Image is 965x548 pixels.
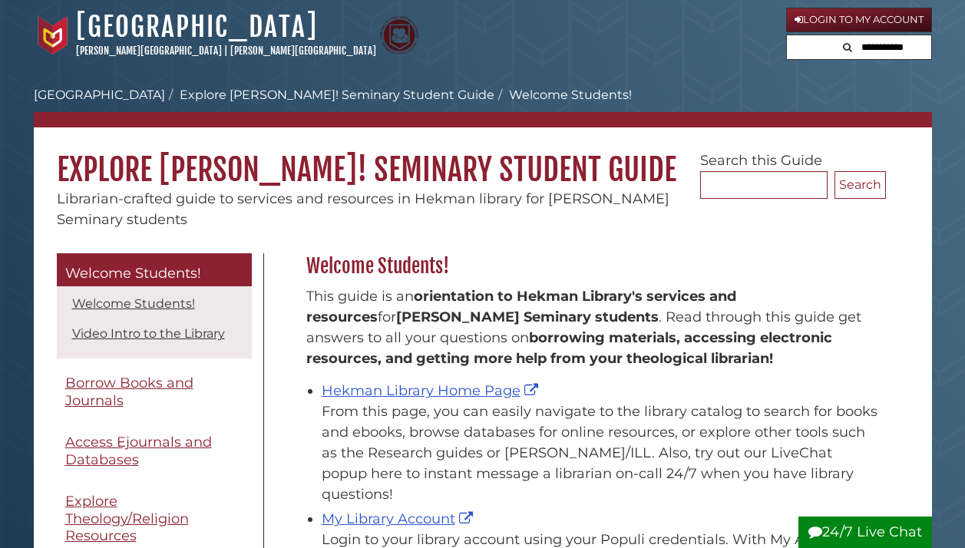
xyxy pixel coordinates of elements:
[322,401,878,505] div: From this page, you can easily navigate to the library catalog to search for books and ebooks, br...
[76,10,318,44] a: [GEOGRAPHIC_DATA]
[65,493,189,544] span: Explore Theology/Religion Resources
[322,510,477,527] a: My Library Account
[834,171,886,199] button: Search
[72,296,195,311] a: Welcome Students!
[380,16,418,54] img: Calvin Theological Seminary
[798,517,932,548] button: 24/7 Live Chat
[843,42,852,52] i: Search
[299,254,886,279] h2: Welcome Students!
[34,86,932,127] nav: breadcrumb
[306,329,832,367] b: borrowing materials, accessing electronic resources, and getting more help from your theological ...
[230,45,376,57] a: [PERSON_NAME][GEOGRAPHIC_DATA]
[57,366,252,418] a: Borrow Books and Journals
[396,309,659,325] strong: [PERSON_NAME] Seminary students
[306,288,736,325] strong: orientation to Hekman Library's services and resources
[494,86,632,104] li: Welcome Students!
[65,375,193,409] span: Borrow Books and Journals
[838,35,857,56] button: Search
[72,326,225,341] a: Video Intro to the Library
[34,87,165,102] a: [GEOGRAPHIC_DATA]
[322,382,542,399] a: Hekman Library Home Page
[224,45,228,57] span: |
[34,16,72,54] img: Calvin University
[786,8,932,32] a: Login to My Account
[180,87,494,102] a: Explore [PERSON_NAME]! Seminary Student Guide
[76,45,222,57] a: [PERSON_NAME][GEOGRAPHIC_DATA]
[57,190,669,228] span: Librarian-crafted guide to services and resources in Hekman library for [PERSON_NAME] Seminary st...
[65,434,212,468] span: Access Ejournals and Databases
[306,288,861,367] span: This guide is an for . Read through this guide get answers to all your questions on
[57,425,252,477] a: Access Ejournals and Databases
[57,253,252,287] a: Welcome Students!
[65,265,201,282] span: Welcome Students!
[34,127,932,189] h1: Explore [PERSON_NAME]! Seminary Student Guide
